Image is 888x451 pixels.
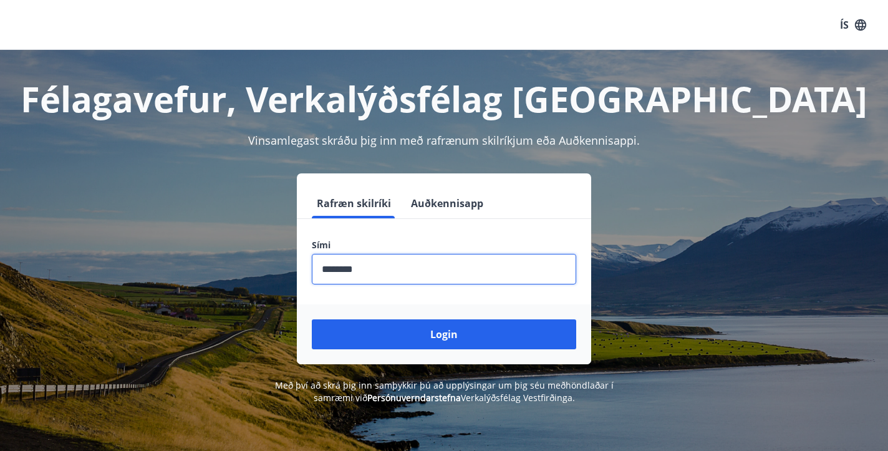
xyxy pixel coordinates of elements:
h1: Félagavefur, Verkalýðsfélag [GEOGRAPHIC_DATA] [15,75,873,122]
button: Login [312,319,576,349]
label: Sími [312,239,576,251]
span: Með því að skrá þig inn samþykkir þú að upplýsingar um þig séu meðhöndlaðar í samræmi við Verkalý... [275,379,614,404]
button: Rafræn skilríki [312,188,396,218]
button: ÍS [833,14,873,36]
button: Auðkennisapp [406,188,488,218]
span: Vinsamlegast skráðu þig inn með rafrænum skilríkjum eða Auðkennisappi. [248,133,640,148]
a: Persónuverndarstefna [367,392,461,404]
